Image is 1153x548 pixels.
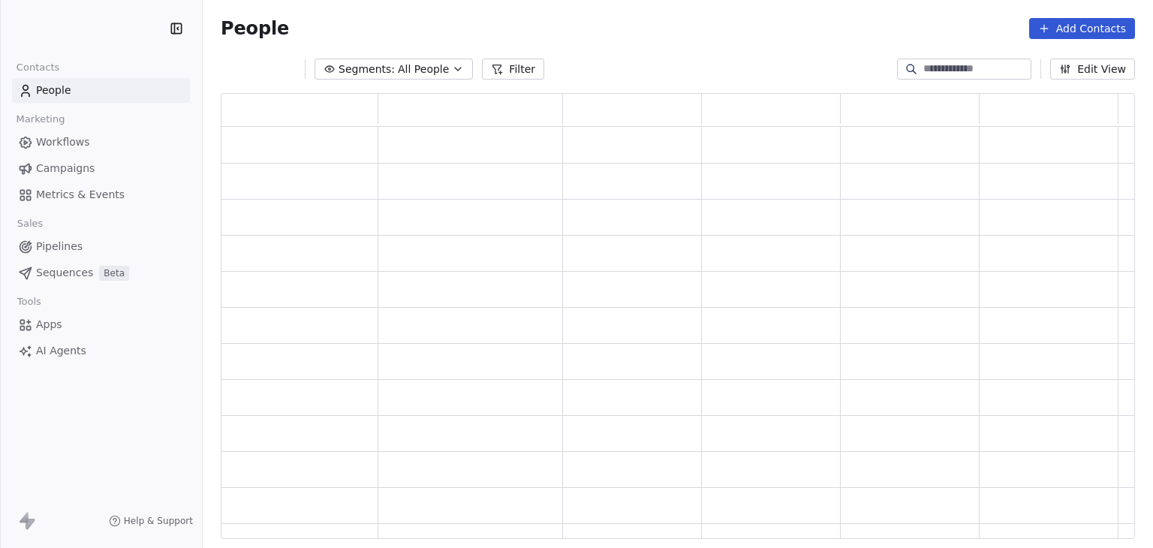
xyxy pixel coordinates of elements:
span: Sequences [36,265,93,281]
span: People [221,17,289,40]
a: Pipelines [12,234,190,259]
a: Workflows [12,130,190,155]
a: Apps [12,312,190,337]
span: Workflows [36,134,90,150]
span: Beta [99,266,129,281]
span: All People [398,62,449,77]
span: Tools [11,291,47,313]
a: Help & Support [109,515,193,527]
span: Sales [11,212,50,235]
span: People [36,83,71,98]
a: AI Agents [12,339,190,363]
a: Metrics & Events [12,182,190,207]
span: Pipelines [36,239,83,254]
a: SequencesBeta [12,260,190,285]
a: Campaigns [12,156,190,181]
span: Help & Support [124,515,193,527]
span: Marketing [10,108,71,131]
span: Campaigns [36,161,95,176]
span: Contacts [10,56,66,79]
button: Add Contacts [1029,18,1135,39]
span: AI Agents [36,343,86,359]
span: Apps [36,317,62,333]
a: People [12,78,190,103]
button: Filter [482,59,544,80]
span: Metrics & Events [36,187,125,203]
button: Edit View [1050,59,1135,80]
span: Segments: [339,62,395,77]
